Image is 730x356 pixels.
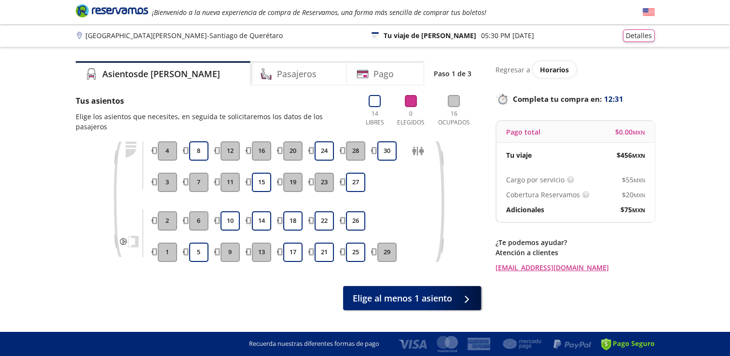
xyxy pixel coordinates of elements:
button: 5 [189,243,208,262]
h4: Pago [373,68,394,81]
p: Cargo por servicio [506,175,565,185]
p: Tu viaje [506,150,532,160]
p: Atención a clientes [496,247,655,258]
p: Cobertura Reservamos [506,190,580,200]
p: Pago total [506,127,540,137]
h4: Pasajeros [277,68,317,81]
button: 3 [158,173,177,192]
button: 20 [283,141,303,161]
p: 0 Elegidos [395,110,427,127]
button: 2 [158,211,177,231]
a: [EMAIL_ADDRESS][DOMAIN_NAME] [496,262,655,273]
button: Elige al menos 1 asiento [343,286,481,310]
button: 30 [377,141,397,161]
p: Completa tu compra en : [496,92,655,106]
button: 16 [252,141,271,161]
button: 24 [315,141,334,161]
span: Elige al menos 1 asiento [353,292,452,305]
button: 9 [220,243,240,262]
button: 6 [189,211,208,231]
button: 17 [283,243,303,262]
button: 23 [315,173,334,192]
button: 27 [346,173,365,192]
button: 15 [252,173,271,192]
button: 4 [158,141,177,161]
span: Horarios [540,65,569,74]
button: 13 [252,243,271,262]
p: Regresar a [496,65,530,75]
div: Regresar a ver horarios [496,61,655,78]
button: 8 [189,141,208,161]
button: 19 [283,173,303,192]
small: MXN [632,206,645,214]
button: English [643,6,655,18]
button: 18 [283,211,303,231]
button: Detalles [623,29,655,42]
small: MXN [632,152,645,159]
button: 12 [220,141,240,161]
p: Adicionales [506,205,544,215]
p: ¿Te podemos ayudar? [496,237,655,247]
p: [GEOGRAPHIC_DATA][PERSON_NAME] - Santiago de Querétaro [85,30,283,41]
small: MXN [634,177,645,184]
p: 16 Ocupados [434,110,474,127]
p: Recuerda nuestras diferentes formas de pago [249,339,379,349]
button: 7 [189,173,208,192]
span: 12:31 [604,94,623,105]
span: $ 75 [620,205,645,215]
button: 28 [346,141,365,161]
p: Tu viaje de [PERSON_NAME] [384,30,476,41]
span: $ 20 [622,190,645,200]
p: 05:30 PM [DATE] [481,30,534,41]
small: MXN [634,192,645,199]
i: Brand Logo [76,3,148,18]
p: Elige los asientos que necesites, en seguida te solicitaremos los datos de los pasajeros [76,111,352,132]
span: $ 55 [622,175,645,185]
em: ¡Bienvenido a la nueva experiencia de compra de Reservamos, una forma más sencilla de comprar tus... [152,8,486,17]
button: 1 [158,243,177,262]
button: 11 [220,173,240,192]
button: 25 [346,243,365,262]
small: MXN [633,129,645,136]
a: Brand Logo [76,3,148,21]
span: $ 456 [617,150,645,160]
button: 14 [252,211,271,231]
button: 21 [315,243,334,262]
button: 26 [346,211,365,231]
button: 10 [220,211,240,231]
span: $ 0.00 [615,127,645,137]
p: Paso 1 de 3 [434,68,471,79]
h4: Asientos de [PERSON_NAME] [102,68,220,81]
button: 22 [315,211,334,231]
p: 14 Libres [362,110,388,127]
button: 29 [377,243,397,262]
p: Tus asientos [76,95,352,107]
